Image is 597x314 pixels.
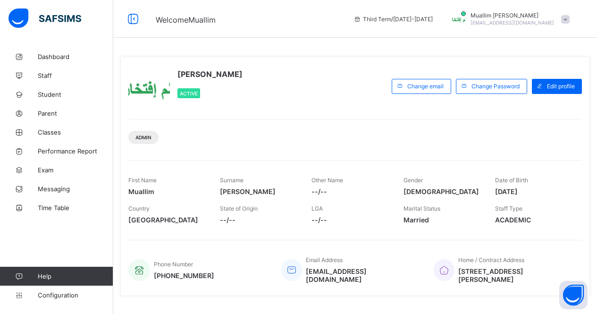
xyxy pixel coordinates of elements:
[156,15,216,25] span: Welcome Muallim
[220,205,258,212] span: State of Origin
[177,69,243,79] span: [PERSON_NAME]
[38,204,113,212] span: Time Table
[38,91,113,98] span: Student
[311,177,343,184] span: Other Name
[154,261,193,268] span: Phone Number
[495,177,528,184] span: Date of Birth
[128,205,150,212] span: Country
[38,110,113,117] span: Parent
[306,267,420,283] span: [EMAIL_ADDRESS][DOMAIN_NAME]
[38,291,113,299] span: Configuration
[311,216,389,224] span: --/--
[311,205,323,212] span: LGA
[135,135,151,140] span: Admin
[458,256,524,263] span: Home / Contract Address
[38,128,113,136] span: Classes
[559,281,588,309] button: Open asap
[547,83,575,90] span: Edit profile
[458,267,572,283] span: [STREET_ADDRESS][PERSON_NAME]
[128,177,157,184] span: First Name
[128,216,206,224] span: [GEOGRAPHIC_DATA]
[404,205,440,212] span: Marital Status
[38,53,113,60] span: Dashboard
[220,216,297,224] span: --/--
[306,256,343,263] span: Email Address
[442,11,574,27] div: MuallimIftekhar
[154,272,214,280] span: [PHONE_NUMBER]
[38,166,113,174] span: Exam
[311,187,389,195] span: --/--
[220,177,244,184] span: Surname
[38,185,113,193] span: Messaging
[471,83,520,90] span: Change Password
[38,147,113,155] span: Performance Report
[38,72,113,79] span: Staff
[404,187,481,195] span: [DEMOGRAPHIC_DATA]
[495,216,572,224] span: ACADEMIC
[128,187,206,195] span: Muallim
[404,216,481,224] span: Married
[495,205,522,212] span: Staff Type
[38,272,113,280] span: Help
[404,177,423,184] span: Gender
[471,12,554,19] span: Muallim [PERSON_NAME]
[353,16,433,23] span: session/term information
[180,91,198,96] span: Active
[471,20,554,25] span: [EMAIL_ADDRESS][DOMAIN_NAME]
[407,83,444,90] span: Change email
[8,8,81,28] img: safsims
[495,187,572,195] span: [DATE]
[220,187,297,195] span: [PERSON_NAME]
